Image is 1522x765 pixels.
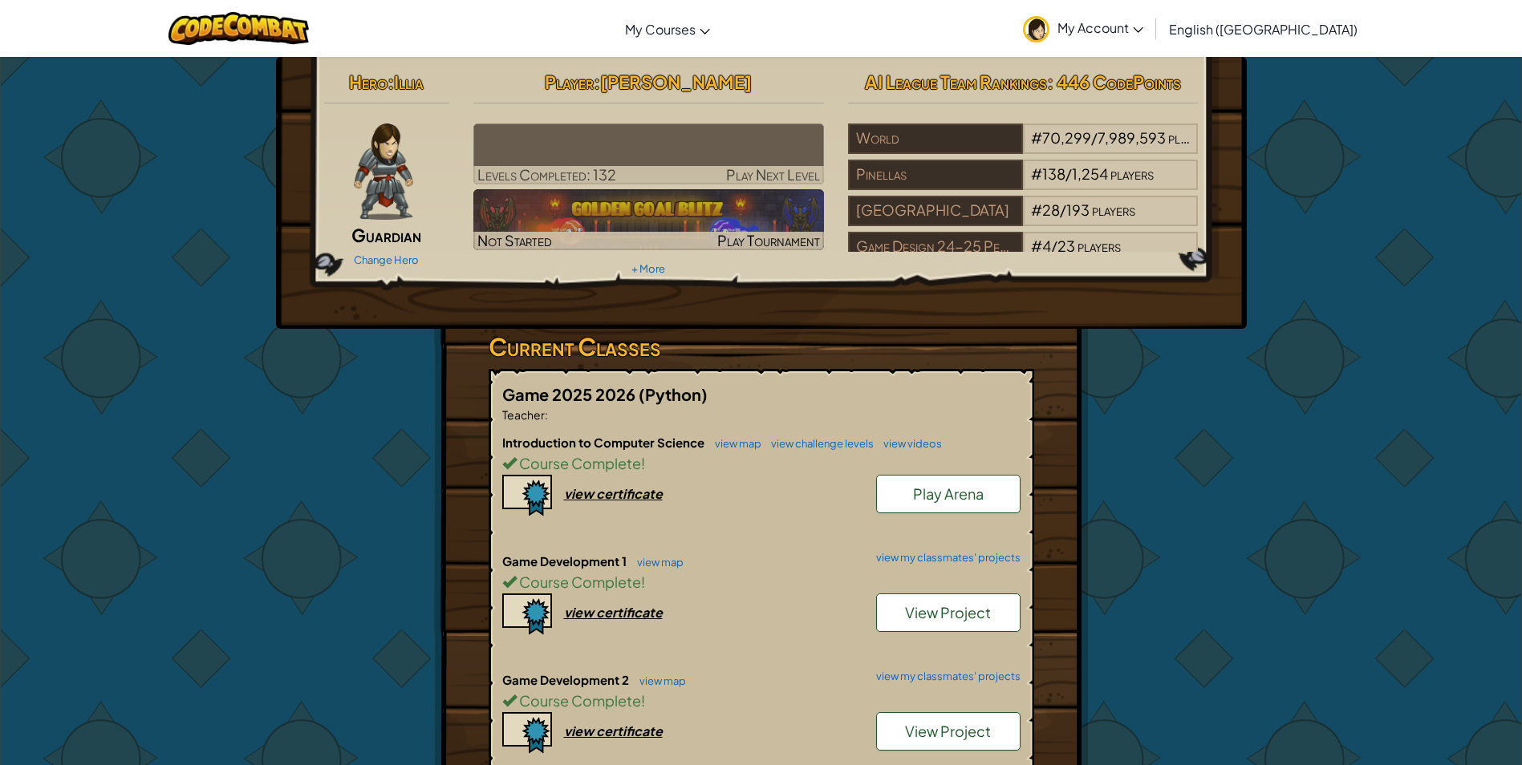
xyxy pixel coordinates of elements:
[477,165,616,184] span: Levels Completed: 132
[1078,237,1121,255] span: players
[594,71,600,93] span: :
[641,691,645,710] span: !
[502,407,545,422] span: Teacher
[1092,200,1135,219] span: players
[865,71,1047,93] span: AI League Team Rankings
[707,437,761,450] a: view map
[1161,7,1366,51] a: English ([GEOGRAPHIC_DATA])
[848,160,1023,190] div: Pinellas
[1042,200,1060,219] span: 28
[1051,237,1057,255] span: /
[1110,164,1154,183] span: players
[1042,164,1065,183] span: 138
[1042,128,1091,147] span: 70,299
[502,485,663,502] a: view certificate
[1168,128,1212,147] span: players
[502,712,552,754] img: certificate-icon.png
[545,407,548,422] span: :
[388,71,394,93] span: :
[848,232,1023,262] div: Game Design 24-25 Period 1
[545,71,594,93] span: Player
[1057,237,1075,255] span: 23
[1072,164,1108,183] span: 1,254
[868,671,1021,682] a: view my classmates' projects
[726,165,820,184] span: Play Next Level
[1047,71,1181,93] span: : 446 CodePoints
[489,329,1034,365] h3: Current Classes
[1031,237,1042,255] span: #
[502,593,552,635] img: certificate-icon.png
[354,123,412,220] img: guardian-pose.png
[1031,200,1042,219] span: #
[639,384,708,404] span: (Python)
[517,573,641,591] span: Course Complete
[913,484,984,503] span: Play Arena
[763,437,874,450] a: view challenge levels
[617,7,718,51] a: My Courses
[1042,237,1051,255] span: 4
[1060,200,1066,219] span: /
[1169,21,1358,38] span: English ([GEOGRAPHIC_DATA])
[1031,164,1042,183] span: #
[629,556,684,569] a: view map
[848,211,1199,229] a: [GEOGRAPHIC_DATA]#28/193players
[394,71,424,93] span: Illia
[502,384,639,404] span: Game 2025 2026
[502,672,631,687] span: Game Development 2
[625,21,696,38] span: My Courses
[641,454,645,472] span: !
[517,454,641,472] span: Course Complete
[1066,200,1090,219] span: 193
[473,123,824,184] a: Play Next Level
[1031,128,1042,147] span: #
[564,485,663,502] div: view certificate
[477,231,552,249] span: Not Started
[848,139,1199,157] a: World#70,299/7,989,593players
[502,604,663,621] a: view certificate
[168,12,309,45] img: CodeCombat logo
[1023,16,1049,42] img: avatar
[905,603,991,621] span: View Project
[473,189,824,250] a: Not StartedPlay Tournament
[905,722,991,740] span: View Project
[351,224,421,246] span: Guardian
[1057,19,1143,36] span: My Account
[717,231,820,249] span: Play Tournament
[848,123,1023,154] div: World
[1015,3,1151,54] a: My Account
[502,475,552,516] img: certificate-icon.png
[564,722,663,739] div: view certificate
[1091,128,1098,147] span: /
[502,553,629,569] span: Game Development 1
[1065,164,1072,183] span: /
[1098,128,1166,147] span: 7,989,593
[517,691,641,710] span: Course Complete
[600,71,752,93] span: [PERSON_NAME]
[631,262,665,275] a: + More
[502,435,707,450] span: Introduction to Computer Science
[473,189,824,250] img: Golden Goal
[848,175,1199,193] a: Pinellas#138/1,254players
[848,196,1023,226] div: [GEOGRAPHIC_DATA]
[631,674,686,687] a: view map
[848,247,1199,265] a: Game Design 24-25 Period 1#4/23players
[564,604,663,621] div: view certificate
[354,253,419,266] a: Change Hero
[875,437,942,450] a: view videos
[868,552,1021,563] a: view my classmates' projects
[641,573,645,591] span: !
[349,71,388,93] span: Hero
[502,722,663,739] a: view certificate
